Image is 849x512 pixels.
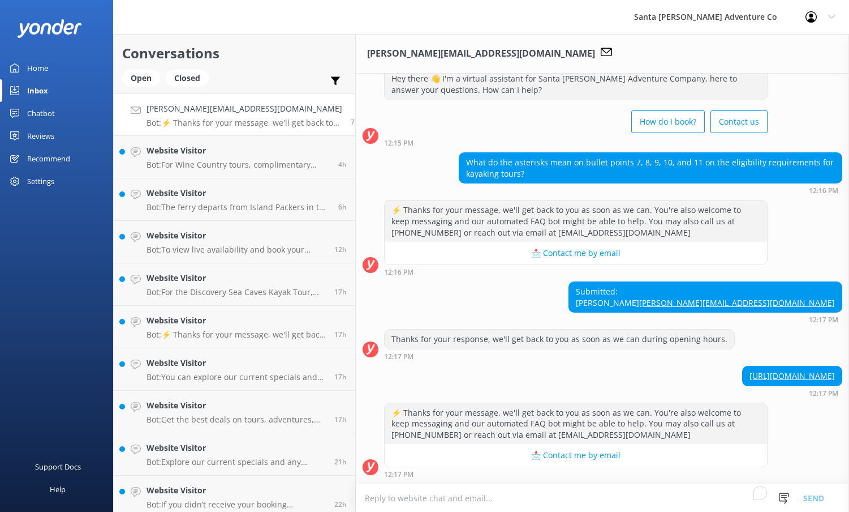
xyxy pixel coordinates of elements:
[114,391,355,433] a: Website VisitorBot:Get the best deals on tours, adventures, and group activities in [GEOGRAPHIC_D...
[146,245,326,255] p: Bot: To view live availability and book your Santa [PERSON_NAME] Adventure tour, click [URL][DOMA...
[146,314,326,327] h4: Website Visitor
[639,297,835,308] a: [PERSON_NAME][EMAIL_ADDRESS][DOMAIN_NAME]
[146,457,326,467] p: Bot: Explore our current specials and any available promo codes at [URL][DOMAIN_NAME].
[122,42,347,64] h2: Conversations
[146,272,326,284] h4: Website Visitor
[384,352,735,360] div: Aug 24 2025 12:17pm (UTC -07:00) America/Tijuana
[122,71,166,84] a: Open
[385,444,767,467] button: 📩 Contact me by email
[146,442,326,454] h4: Website Visitor
[17,19,82,38] img: yonder-white-logo.png
[384,353,413,360] strong: 12:17 PM
[334,500,347,509] span: Aug 23 2025 01:44pm (UTC -07:00) America/Tijuana
[334,372,347,382] span: Aug 23 2025 06:32pm (UTC -07:00) America/Tijuana
[338,202,347,212] span: Aug 24 2025 05:26am (UTC -07:00) America/Tijuana
[385,403,767,445] div: ⚡ Thanks for your message, we'll get back to you as soon as we can. You're also welcome to keep m...
[384,268,768,276] div: Aug 24 2025 12:16pm (UTC -07:00) America/Tijuana
[27,125,54,147] div: Reviews
[146,399,326,412] h4: Website Visitor
[749,370,835,381] a: [URL][DOMAIN_NAME]
[384,471,413,478] strong: 12:17 PM
[122,70,160,87] div: Open
[710,110,768,133] button: Contact us
[631,110,705,133] button: How do I book?
[334,245,347,254] span: Aug 23 2025 11:37pm (UTC -07:00) America/Tijuana
[568,315,842,323] div: Aug 24 2025 12:17pm (UTC -07:00) America/Tijuana
[146,484,326,497] h4: Website Visitor
[146,357,326,369] h4: Website Visitor
[459,153,842,183] div: What do the asterisks mean on bullet points 7, 8, 9, 10, and 11 on the eligibility requirements f...
[166,70,209,87] div: Closed
[114,136,355,178] a: Website VisitorBot:For Wine Country tours, complimentary transport is provided from [GEOGRAPHIC_D...
[809,317,838,323] strong: 12:17 PM
[809,390,838,397] strong: 12:17 PM
[114,306,355,348] a: Website VisitorBot:⚡ Thanks for your message, we'll get back to you as soon as we can. You're als...
[146,287,326,297] p: Bot: For the Discovery Sea Caves Kayak Tour, which operates at 12:30pm, you should meet on [GEOGR...
[114,433,355,476] a: Website VisitorBot:Explore our current specials and any available promo codes at [URL][DOMAIN_NAM...
[114,221,355,263] a: Website VisitorBot:To view live availability and book your Santa [PERSON_NAME] Adventure tour, cl...
[385,330,734,349] div: Thanks for your response, we'll get back to you as soon as we can during opening hours.
[385,242,767,264] button: 📩 Contact me by email
[146,103,342,115] h4: [PERSON_NAME][EMAIL_ADDRESS][DOMAIN_NAME]
[27,102,55,125] div: Chatbot
[459,186,842,194] div: Aug 24 2025 12:16pm (UTC -07:00) America/Tijuana
[27,57,48,79] div: Home
[27,147,70,170] div: Recommend
[146,202,330,212] p: Bot: The ferry departs from Island Packers in the [GEOGRAPHIC_DATA]. The address is [STREET_ADDRE...
[384,139,768,147] div: Aug 24 2025 12:15pm (UTC -07:00) America/Tijuana
[146,372,326,382] p: Bot: You can explore our current specials and find promo codes at [URL][DOMAIN_NAME].
[146,187,330,199] h4: Website Visitor
[146,229,326,242] h4: Website Visitor
[114,263,355,306] a: Website VisitorBot:For the Discovery Sea Caves Kayak Tour, which operates at 12:30pm, you should ...
[146,415,326,425] p: Bot: Get the best deals on tours, adventures, and group activities in [GEOGRAPHIC_DATA][PERSON_NA...
[367,46,595,61] h3: [PERSON_NAME][EMAIL_ADDRESS][DOMAIN_NAME]
[384,470,768,478] div: Aug 24 2025 12:17pm (UTC -07:00) America/Tijuana
[338,160,347,169] span: Aug 24 2025 07:31am (UTC -07:00) America/Tijuana
[385,69,767,99] div: Hey there 👋 I'm a virtual assistant for Santa [PERSON_NAME] Adventure Company, here to answer you...
[146,160,330,170] p: Bot: For Wine Country tours, complimentary transport is provided from [GEOGRAPHIC_DATA], [GEOGRAP...
[146,500,326,510] p: Bot: If you didn’t receive your booking confirmation, please email us at [EMAIL_ADDRESS][DOMAIN_N...
[50,478,66,501] div: Help
[351,117,361,127] span: Aug 24 2025 12:17pm (UTC -07:00) America/Tijuana
[114,348,355,391] a: Website VisitorBot:You can explore our current specials and find promo codes at [URL][DOMAIN_NAME...
[146,118,342,128] p: Bot: ⚡ Thanks for your message, we'll get back to you as soon as we can. You're also welcome to k...
[356,484,849,512] textarea: To enrich screen reader interactions, please activate Accessibility in Grammarly extension settings
[569,282,842,312] div: Submitted: [PERSON_NAME]
[334,330,347,339] span: Aug 23 2025 06:37pm (UTC -07:00) America/Tijuana
[166,71,214,84] a: Closed
[385,200,767,242] div: ⚡ Thanks for your message, we'll get back to you as soon as we can. You're also welcome to keep m...
[114,93,355,136] a: [PERSON_NAME][EMAIL_ADDRESS][DOMAIN_NAME]Bot:⚡ Thanks for your message, we'll get back to you as ...
[384,269,413,276] strong: 12:16 PM
[146,144,330,157] h4: Website Visitor
[35,455,81,478] div: Support Docs
[27,170,54,193] div: Settings
[384,140,413,147] strong: 12:15 PM
[27,79,48,102] div: Inbox
[742,389,842,397] div: Aug 24 2025 12:17pm (UTC -07:00) America/Tijuana
[334,287,347,297] span: Aug 23 2025 06:59pm (UTC -07:00) America/Tijuana
[334,457,347,467] span: Aug 23 2025 03:18pm (UTC -07:00) America/Tijuana
[146,330,326,340] p: Bot: ⚡ Thanks for your message, we'll get back to you as soon as we can. You're also welcome to k...
[809,187,838,194] strong: 12:16 PM
[114,178,355,221] a: Website VisitorBot:The ferry departs from Island Packers in the [GEOGRAPHIC_DATA]. The address is...
[334,415,347,424] span: Aug 23 2025 06:30pm (UTC -07:00) America/Tijuana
